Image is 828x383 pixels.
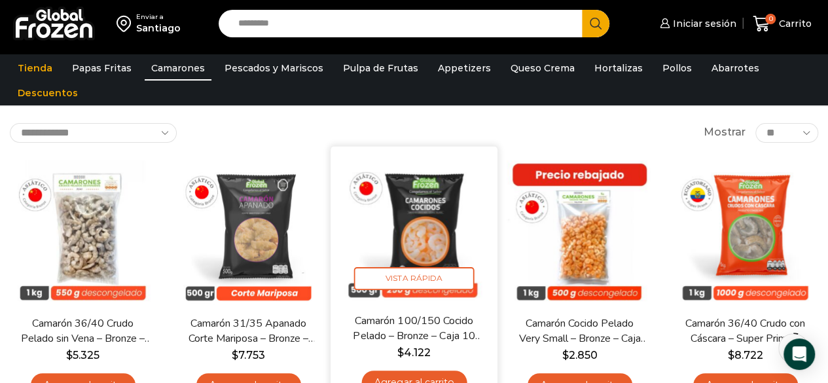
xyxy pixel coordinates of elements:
a: Pollos [656,56,698,81]
bdi: 8.722 [728,349,763,361]
bdi: 5.325 [66,349,99,361]
span: Vista Rápida [354,267,475,290]
a: Abarrotes [705,56,766,81]
bdi: 2.850 [562,349,598,361]
div: Santiago [136,22,181,35]
a: Camarón 31/35 Apanado Corte Mariposa – Bronze – Caja 5 kg [183,316,314,346]
span: 0 [765,14,776,24]
div: Open Intercom Messenger [783,338,815,370]
a: Camarón Cocido Pelado Very Small – Bronze – Caja 10 kg [514,316,645,346]
span: Mostrar [704,125,746,140]
span: $ [232,349,238,361]
a: Camarón 36/40 Crudo Pelado sin Vena – Bronze – Caja 10 kg [17,316,149,346]
a: Appetizers [431,56,497,81]
a: Camarones [145,56,211,81]
a: Pescados y Mariscos [218,56,330,81]
span: Carrito [776,17,812,30]
a: Hortalizas [588,56,649,81]
a: Descuentos [11,81,84,105]
a: 0 Carrito [749,9,815,39]
div: Enviar a [136,12,181,22]
img: address-field-icon.svg [117,12,136,35]
select: Pedido de la tienda [10,123,177,143]
bdi: 7.753 [232,349,265,361]
span: $ [397,346,404,358]
span: $ [728,349,734,361]
span: $ [562,349,569,361]
a: Papas Fritas [65,56,138,81]
a: Camarón 100/150 Cocido Pelado – Bronze – Caja 10 kg [348,313,480,344]
a: Pulpa de Frutas [336,56,425,81]
a: Camarón 36/40 Crudo con Cáscara – Super Prime – Caja 10 kg [679,316,811,346]
a: Iniciar sesión [657,10,736,37]
span: Iniciar sesión [670,17,736,30]
bdi: 4.122 [397,346,431,358]
a: Queso Crema [504,56,581,81]
span: $ [66,349,73,361]
button: Search button [582,10,609,37]
a: Tienda [11,56,59,81]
